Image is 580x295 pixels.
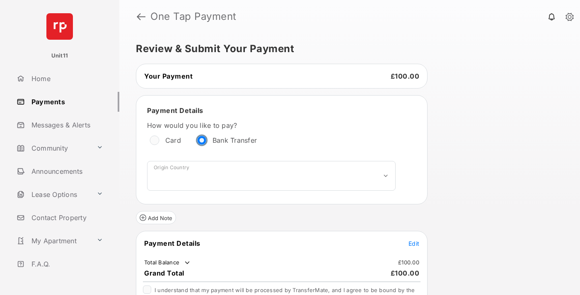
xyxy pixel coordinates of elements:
td: £100.00 [398,259,420,266]
a: Community [13,138,93,158]
p: Unit11 [51,52,68,60]
span: Your Payment [144,72,193,80]
a: Payments [13,92,119,112]
a: Announcements [13,161,119,181]
span: Payment Details [144,239,201,247]
span: Edit [408,240,419,247]
a: Contact Property [13,208,119,228]
h5: Review & Submit Your Payment [136,44,557,54]
label: Bank Transfer [213,136,257,144]
button: Add Note [136,211,176,224]
a: Home [13,69,119,89]
span: £100.00 [391,269,420,277]
a: Messages & Alerts [13,115,119,135]
label: Card [165,136,181,144]
strong: One Tap Payment [150,12,237,22]
a: Lease Options [13,185,93,204]
a: My Apartment [13,231,93,251]
span: Grand Total [144,269,184,277]
td: Total Balance [144,259,191,267]
span: Payment Details [147,106,203,115]
a: F.A.Q. [13,254,119,274]
button: Edit [408,239,419,247]
span: £100.00 [391,72,420,80]
label: How would you like to pay? [147,121,396,130]
img: svg+xml;base64,PHN2ZyB4bWxucz0iaHR0cDovL3d3dy53My5vcmcvMjAwMC9zdmciIHdpZHRoPSI2NCIgaGVpZ2h0PSI2NC... [46,13,73,40]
